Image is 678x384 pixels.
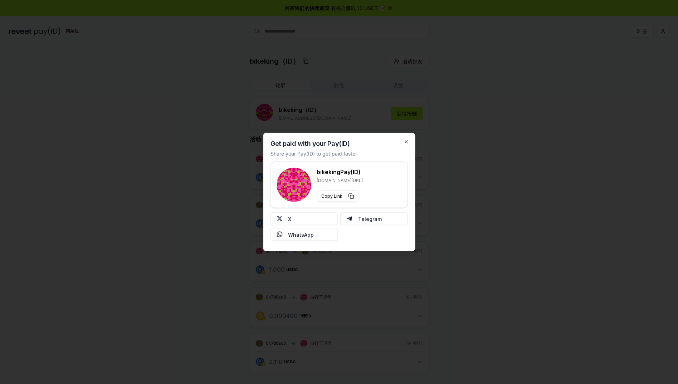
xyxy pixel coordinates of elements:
[341,212,408,225] button: Telegram
[317,178,363,183] p: [DOMAIN_NAME][URL]
[270,212,338,225] button: X
[270,150,357,157] p: Share your Pay(ID) to get paid faster
[317,168,363,176] h3: bikeking Pay(ID)
[317,191,358,202] button: Copy Link
[277,232,282,237] img: Whatsapp
[347,216,352,222] img: Telegram
[277,216,282,222] img: X
[270,228,338,241] button: WhatsApp
[270,141,350,147] h2: Get paid with your Pay(ID)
